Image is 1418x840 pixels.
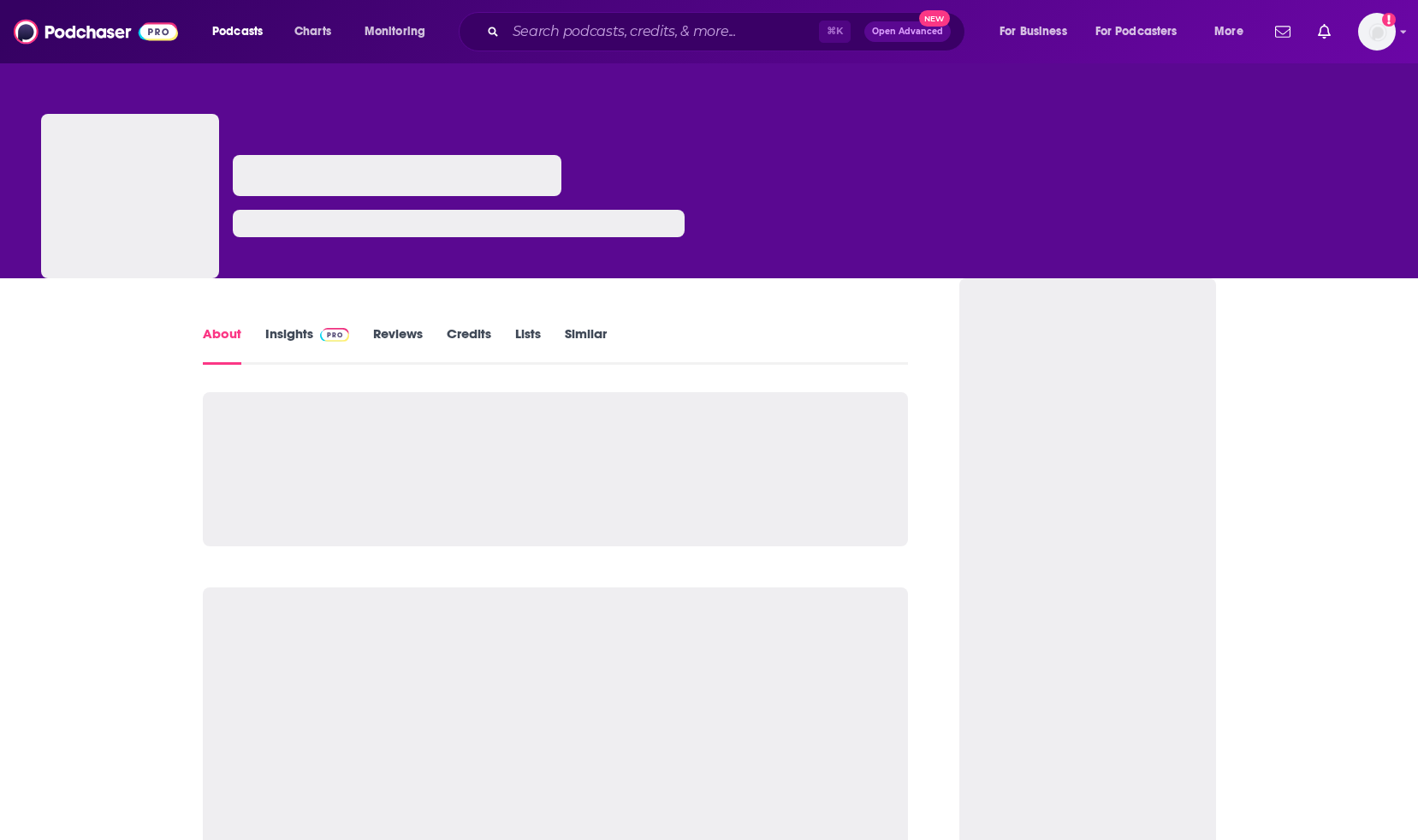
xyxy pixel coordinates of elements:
[988,18,1089,45] button: open menu
[1095,20,1178,44] span: For Podcasters
[506,18,819,45] input: Search podcasts, credits, & more...
[919,10,950,27] span: New
[212,20,263,44] span: Podcasts
[1358,13,1396,51] button: Show profile menu
[203,325,241,365] a: About
[200,18,285,45] button: open menu
[265,325,350,365] a: InsightsPodchaser Pro
[872,27,943,36] span: Open Advanced
[283,18,341,45] a: Charts
[864,21,951,42] button: Open AdvancedNew
[373,325,423,365] a: Reviews
[14,15,178,48] img: Podchaser - Follow, Share and Rate Podcasts
[515,325,541,365] a: Lists
[1311,17,1338,46] a: Show notifications dropdown
[1084,18,1202,45] button: open menu
[1358,13,1396,51] img: User Profile
[1214,20,1243,44] span: More
[294,20,331,44] span: Charts
[353,18,448,45] button: open menu
[1358,13,1396,51] span: Logged in as ellerylsmith123
[1268,17,1297,46] a: Show notifications dropdown
[565,325,607,365] a: Similar
[447,325,491,365] a: Credits
[1202,18,1265,45] button: open menu
[1000,20,1067,44] span: For Business
[320,328,350,342] img: Podchaser Pro
[365,20,425,44] span: Monitoring
[1382,13,1396,27] svg: Add a profile image
[819,21,851,43] span: ⌘ K
[475,12,982,51] div: Search podcasts, credits, & more...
